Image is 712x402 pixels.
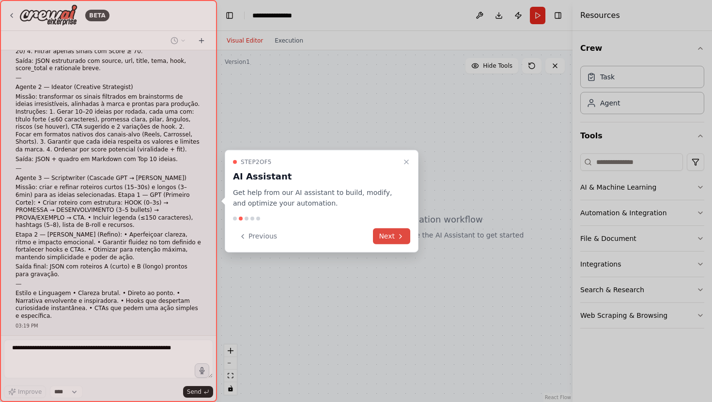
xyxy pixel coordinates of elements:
[401,156,412,167] button: Close walkthrough
[233,169,399,183] h3: AI Assistant
[373,228,410,244] button: Next
[223,9,236,22] button: Hide left sidebar
[233,187,399,209] p: Get help from our AI assistant to build, modify, and optimize your automation.
[233,228,283,244] button: Previous
[241,158,272,165] span: Step 2 of 5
